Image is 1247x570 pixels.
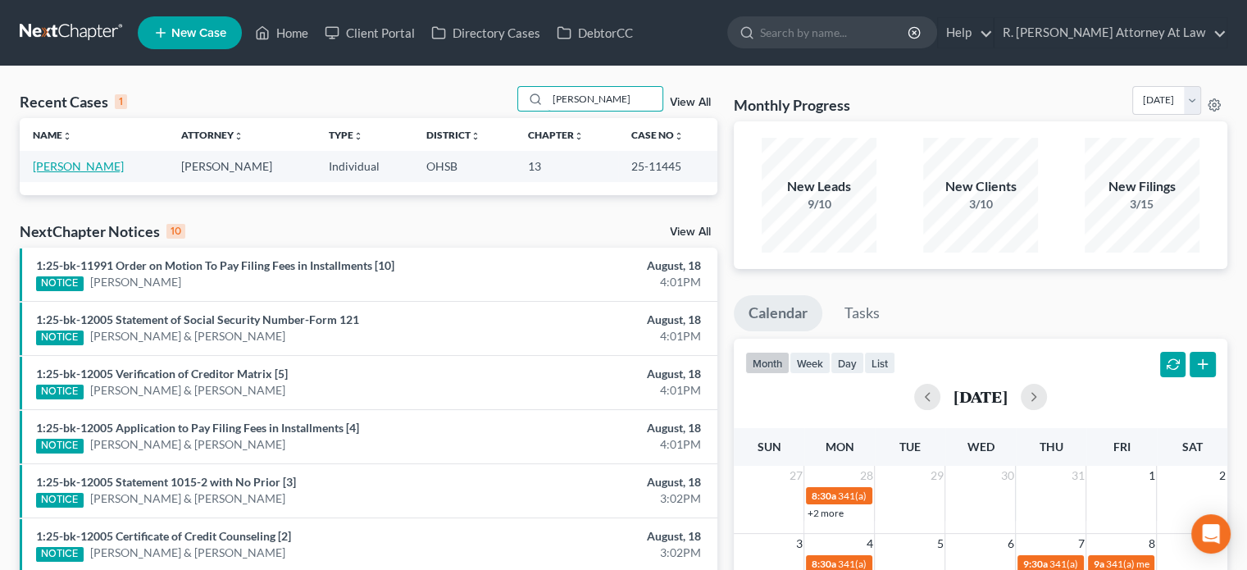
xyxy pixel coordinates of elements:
td: Individual [316,151,413,181]
a: Typeunfold_more [329,129,363,141]
div: August, 18 [490,474,701,490]
a: Tasks [830,295,894,331]
button: list [864,352,895,374]
span: 30 [999,466,1015,486]
div: 3:02PM [490,545,701,561]
div: NextChapter Notices [20,221,185,241]
span: 7 [1076,534,1085,554]
span: 341(a) meeting for [PERSON_NAME] [837,490,995,502]
div: 10 [166,224,185,239]
div: 4:01PM [490,436,701,453]
span: 8:30a [811,490,835,502]
span: 341(a) meeting for [PERSON_NAME] [1049,558,1207,570]
div: Recent Cases [20,92,127,112]
a: 1:25-bk-11991 Order on Motion To Pay Filing Fees in Installments [10] [36,258,394,272]
div: NOTICE [36,385,84,399]
a: [PERSON_NAME] [90,274,181,290]
span: New Case [171,27,226,39]
div: 3:02PM [490,490,701,507]
a: Attorneyunfold_more [181,129,243,141]
input: Search by name... [760,17,910,48]
span: 28 [858,466,874,486]
span: 4 [864,534,874,554]
a: [PERSON_NAME] & [PERSON_NAME] [90,545,285,561]
a: 1:25-bk-12005 Statement of Social Security Number-Form 121 [36,312,359,326]
a: 1:25-bk-12005 Certificate of Credit Counseling [2] [36,529,291,543]
a: View All [670,226,711,238]
td: 25-11445 [618,151,717,181]
div: 1 [115,94,127,109]
a: Districtunfold_more [426,129,480,141]
td: 13 [514,151,617,181]
div: NOTICE [36,276,84,291]
span: Mon [825,440,853,454]
a: Nameunfold_more [33,129,72,141]
div: 4:01PM [490,382,701,399]
button: month [745,352,790,374]
span: 9:30a [1022,558,1047,570]
div: 9/10 [762,196,876,212]
div: August, 18 [490,528,701,545]
div: 4:01PM [490,274,701,290]
span: Thu [1039,440,1063,454]
span: Wed [967,440,994,454]
div: August, 18 [490,420,701,436]
a: Chapterunfold_more [527,129,583,141]
div: NOTICE [36,439,84,454]
span: Tue [899,440,921,454]
a: [PERSON_NAME] & [PERSON_NAME] [90,382,285,399]
span: Sun [757,440,781,454]
div: Open Intercom Messenger [1191,514,1231,554]
a: View All [670,97,711,108]
a: 1:25-bk-12005 Verification of Creditor Matrix [5] [36,367,288,381]
a: [PERSON_NAME] & [PERSON_NAME] [90,490,285,507]
div: August, 18 [490,312,701,328]
span: 6 [1005,534,1015,554]
i: unfold_more [573,131,583,141]
span: 31 [1069,466,1085,486]
a: 1:25-bk-12005 Application to Pay Filing Fees in Installments [4] [36,421,359,435]
a: Calendar [734,295,822,331]
i: unfold_more [353,131,363,141]
span: 29 [928,466,944,486]
a: R. [PERSON_NAME] Attorney At Law [994,18,1227,48]
a: 1:25-bk-12005 Statement 1015-2 with No Prior [3] [36,475,296,489]
button: day [831,352,864,374]
span: 2 [1217,466,1227,486]
div: 3/15 [1085,196,1199,212]
h2: [DATE] [953,388,1008,405]
span: Fri [1113,440,1130,454]
td: OHSB [413,151,515,181]
h3: Monthly Progress [734,95,850,115]
i: unfold_more [674,131,684,141]
i: unfold_more [234,131,243,141]
span: 5 [935,534,944,554]
td: [PERSON_NAME] [168,151,316,181]
a: [PERSON_NAME] & [PERSON_NAME] [90,328,285,344]
div: New Leads [762,177,876,196]
span: 1 [1146,466,1156,486]
span: 8 [1146,534,1156,554]
a: Help [938,18,993,48]
span: 341(a) meeting for [PERSON_NAME] [PERSON_NAME] [837,558,1074,570]
div: August, 18 [490,258,701,274]
a: Case Nounfold_more [631,129,684,141]
button: week [790,352,831,374]
a: DebtorCC [548,18,641,48]
span: 9a [1093,558,1104,570]
a: [PERSON_NAME] [33,159,124,173]
span: 8:30a [811,558,835,570]
a: Directory Cases [423,18,548,48]
div: 4:01PM [490,328,701,344]
div: NOTICE [36,493,84,508]
div: 3/10 [923,196,1038,212]
span: 27 [787,466,803,486]
div: New Clients [923,177,1038,196]
div: NOTICE [36,547,84,562]
a: Home [247,18,316,48]
div: New Filings [1085,177,1199,196]
a: [PERSON_NAME] & [PERSON_NAME] [90,436,285,453]
i: unfold_more [471,131,480,141]
span: Sat [1181,440,1202,454]
span: 3 [794,534,803,554]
